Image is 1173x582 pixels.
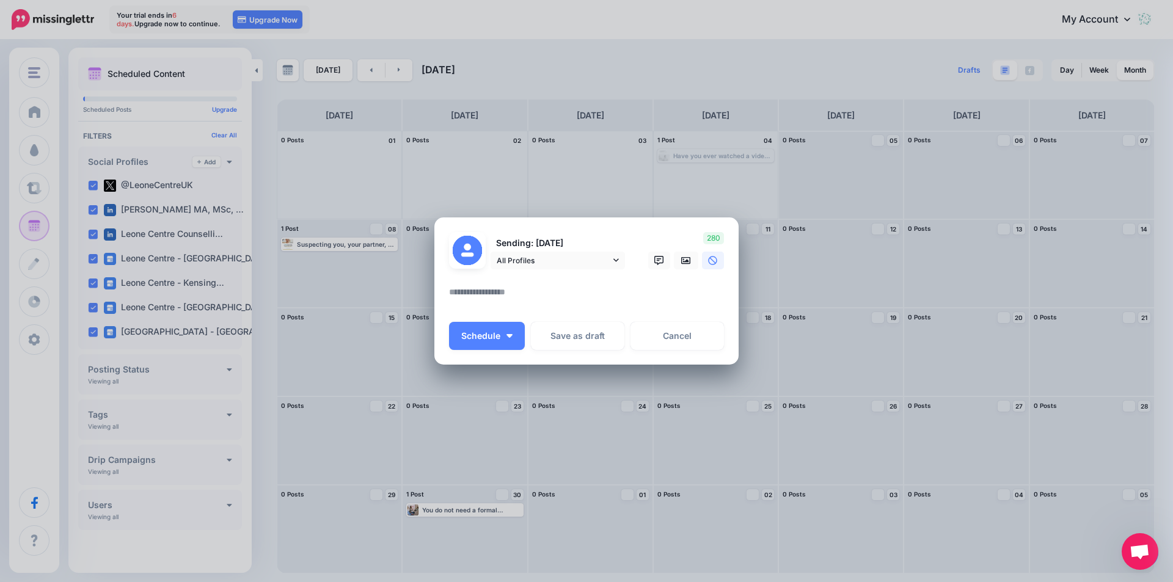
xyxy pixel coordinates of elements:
span: 280 [703,232,724,244]
button: Schedule [449,322,525,350]
img: arrow-down-white.png [506,334,513,338]
span: All Profiles [497,254,610,267]
p: Sending: [DATE] [491,236,625,250]
a: All Profiles [491,252,625,269]
a: Cancel [630,322,724,350]
span: Schedule [461,332,500,340]
img: user_default_image.png [453,236,482,265]
button: Save as draft [531,322,624,350]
